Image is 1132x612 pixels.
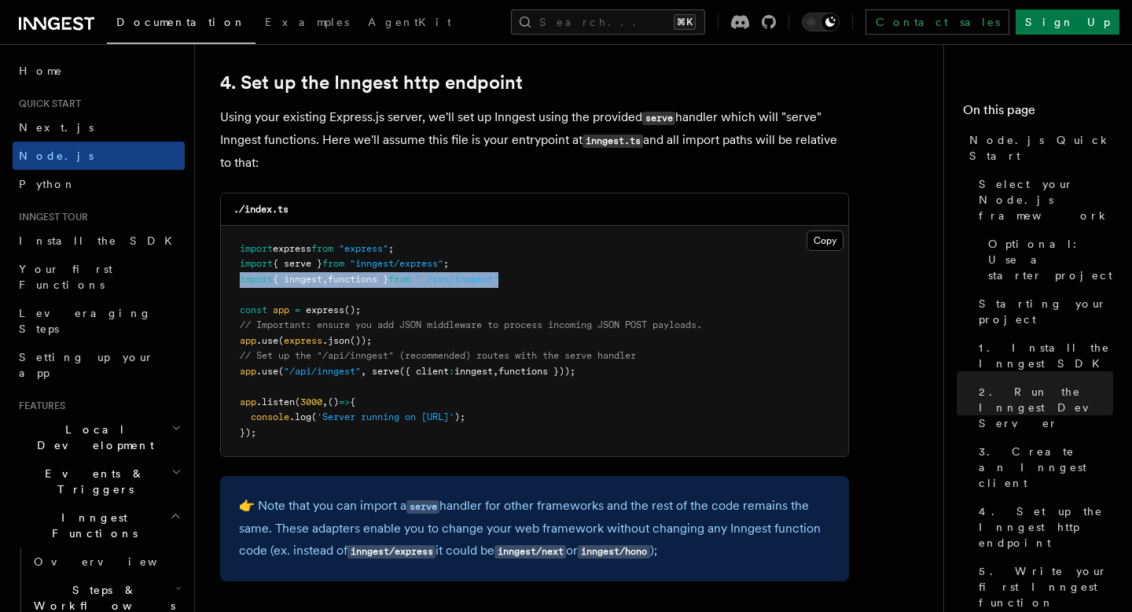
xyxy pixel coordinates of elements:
[328,396,339,407] span: ()
[344,304,361,315] span: ();
[240,350,636,361] span: // Set up the "/api/inngest" (recommended) routes with the serve handler
[240,335,256,346] span: app
[388,243,394,254] span: ;
[13,170,185,198] a: Python
[328,274,388,285] span: functions }
[339,243,388,254] span: "express"
[19,263,112,291] span: Your first Functions
[979,444,1113,491] span: 3. Create an Inngest client
[449,366,454,377] span: :
[13,142,185,170] a: Node.js
[493,366,498,377] span: ,
[494,545,566,559] code: inngest/next
[273,258,322,269] span: { serve }
[443,258,449,269] span: ;
[289,411,311,422] span: .log
[454,366,493,377] span: inngest
[273,304,289,315] span: app
[322,396,328,407] span: ,
[300,396,322,407] span: 3000
[361,366,366,377] span: ,
[322,274,328,285] span: ,
[358,5,461,42] a: AgentKit
[982,230,1113,289] a: Optional: Use a starter project
[116,16,246,28] span: Documentation
[265,16,349,28] span: Examples
[347,545,436,559] code: inngest/express
[284,335,322,346] span: express
[278,366,284,377] span: (
[979,340,1113,371] span: 1. Install the Inngest SDK
[28,547,185,576] a: Overview
[220,106,849,174] p: Using your existing Express.js server, we'll set up Inngest using the provided handler which will...
[278,335,284,346] span: (
[322,335,350,346] span: .json
[13,57,185,85] a: Home
[350,396,355,407] span: {
[1016,9,1119,35] a: Sign Up
[220,72,523,94] a: 4. Set up the Inngest http endpoint
[240,243,273,254] span: import
[240,396,256,407] span: app
[13,211,88,223] span: Inngest tour
[406,500,439,514] code: serve
[642,112,675,125] code: serve
[972,334,1113,378] a: 1. Install the Inngest SDK
[674,14,696,30] kbd: ⌘K
[256,335,278,346] span: .use
[19,149,94,162] span: Node.js
[256,366,278,377] span: .use
[239,495,830,562] p: 👉 Note that you can import a handler for other frameworks and the rest of the code remains the sa...
[416,274,498,285] span: "./src/inngest"
[34,555,196,568] span: Overview
[498,366,575,377] span: functions }));
[969,132,1113,164] span: Node.js Quick Start
[972,170,1113,230] a: Select your Node.js framework
[13,422,171,453] span: Local Development
[13,255,185,299] a: Your first Functions
[972,378,1113,437] a: 2. Run the Inngest Dev Server
[979,296,1113,327] span: Starting your project
[979,384,1113,431] span: 2. Run the Inngest Dev Server
[233,204,289,215] code: ./index.ts
[807,230,843,251] button: Copy
[406,498,439,513] a: serve
[240,319,702,330] span: // Important: ensure you add JSON middleware to process incoming JSON POST payloads.
[19,234,182,247] span: Install the SDK
[273,243,311,254] span: express
[13,459,185,503] button: Events & Triggers
[13,227,185,255] a: Install the SDK
[273,274,322,285] span: { inngest
[19,121,94,134] span: Next.js
[255,5,358,42] a: Examples
[979,563,1113,610] span: 5. Write your first Inngest function
[240,366,256,377] span: app
[240,258,273,269] span: import
[13,510,170,541] span: Inngest Functions
[256,396,295,407] span: .listen
[866,9,1009,35] a: Contact sales
[251,411,289,422] span: console
[13,299,185,343] a: Leveraging Steps
[339,396,350,407] span: =>
[802,13,840,31] button: Toggle dark mode
[988,236,1113,283] span: Optional: Use a starter project
[350,258,443,269] span: "inngest/express"
[511,9,705,35] button: Search...⌘K
[583,135,643,148] code: inngest.ts
[578,545,649,559] code: inngest/hono
[13,415,185,459] button: Local Development
[322,258,344,269] span: from
[295,396,300,407] span: (
[13,343,185,387] a: Setting up your app
[368,16,451,28] span: AgentKit
[372,366,399,377] span: serve
[311,411,317,422] span: (
[13,113,185,142] a: Next.js
[240,304,267,315] span: const
[972,289,1113,334] a: Starting your project
[979,176,1113,223] span: Select your Node.js framework
[284,366,361,377] span: "/api/inngest"
[972,497,1113,557] a: 4. Set up the Inngest http endpoint
[963,101,1113,126] h4: On this page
